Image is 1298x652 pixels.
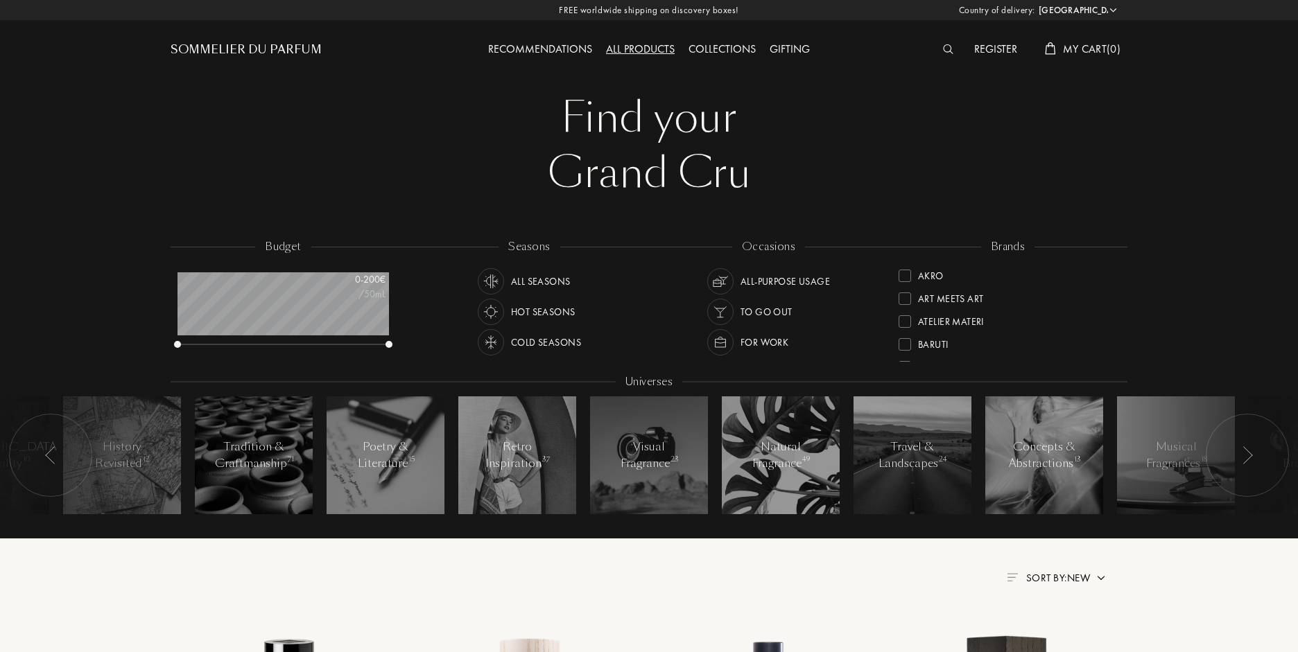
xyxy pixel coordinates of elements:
[499,239,560,255] div: seasons
[939,455,947,464] span: 24
[918,333,949,351] div: Baruti
[752,439,811,472] div: Natural Fragrance
[1242,446,1253,464] img: arr_left.svg
[1045,42,1056,55] img: cart_white.svg
[1007,573,1018,581] img: filter_by.png
[599,42,682,56] a: All products
[711,272,730,291] img: usage_occasion_all_white.svg
[511,299,576,325] div: Hot Seasons
[1026,571,1090,585] span: Sort by: New
[763,41,817,59] div: Gifting
[255,239,311,255] div: budget
[670,455,679,464] span: 23
[967,41,1024,59] div: Register
[288,455,294,464] span: 71
[485,439,549,472] div: Retro Inspiration
[1074,455,1081,464] span: 13
[511,268,571,294] div: All Seasons
[511,329,581,355] div: Cold Seasons
[181,146,1117,201] div: Grand Cru
[620,439,679,472] div: Visual Fragrance
[967,42,1024,56] a: Register
[599,41,682,59] div: All products
[481,272,501,291] img: usage_season_average_white.svg
[918,310,984,328] div: Atelier Materi
[316,272,386,287] div: 0 - 200 €
[481,41,599,59] div: Recommendations
[763,42,817,56] a: Gifting
[1009,439,1080,472] div: Concepts & Abstractions
[741,268,830,294] div: All-purpose Usage
[181,90,1117,146] div: Find your
[316,287,386,301] div: /50mL
[741,299,793,325] div: To go Out
[943,44,953,54] img: search_icn_white.svg
[481,302,501,321] img: usage_season_hot_white.svg
[171,42,322,58] a: Sommelier du Parfum
[1063,42,1120,56] span: My Cart ( 0 )
[918,355,987,374] div: Binet-Papillon
[356,439,415,472] div: Poetry & Literature
[682,41,763,59] div: Collections
[711,302,730,321] img: usage_occasion_party_white.svg
[408,455,415,464] span: 15
[45,446,56,464] img: arr_left.svg
[616,374,682,390] div: Universes
[981,239,1035,255] div: brands
[481,42,599,56] a: Recommendations
[682,42,763,56] a: Collections
[918,264,944,283] div: Akro
[879,439,946,472] div: Travel & Landscapes
[481,333,501,352] img: usage_season_cold_white.svg
[732,239,805,255] div: occasions
[959,3,1035,17] span: Country of delivery:
[215,439,293,472] div: Tradition & Craftmanship
[542,455,550,464] span: 37
[918,287,983,306] div: Art Meets Art
[711,333,730,352] img: usage_occasion_work_white.svg
[802,455,810,464] span: 49
[1096,572,1107,583] img: arrow.png
[741,329,788,355] div: For Work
